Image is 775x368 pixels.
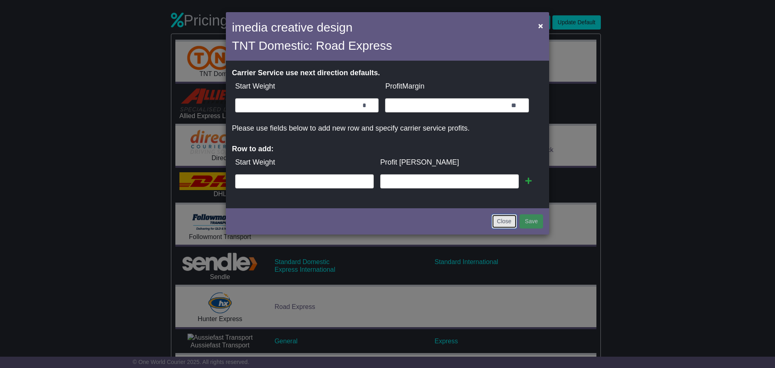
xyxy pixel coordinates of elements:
[534,17,547,34] button: Close
[520,214,543,228] button: Save
[232,69,380,77] b: Carrier Service use next direction defaults.
[382,78,532,95] td: ProfitMargin
[377,154,522,171] td: Profit [PERSON_NAME]
[232,78,382,95] td: Start Weight
[232,145,274,153] b: Row to add:
[492,214,517,228] button: Close
[232,21,353,34] span: imedia creative design
[232,154,377,171] td: Start Weight
[232,39,392,52] span: TNT Domestic: Road Express
[538,21,543,30] span: ×
[232,69,543,133] div: Please use fields below to add new row and specify carrier service profits.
